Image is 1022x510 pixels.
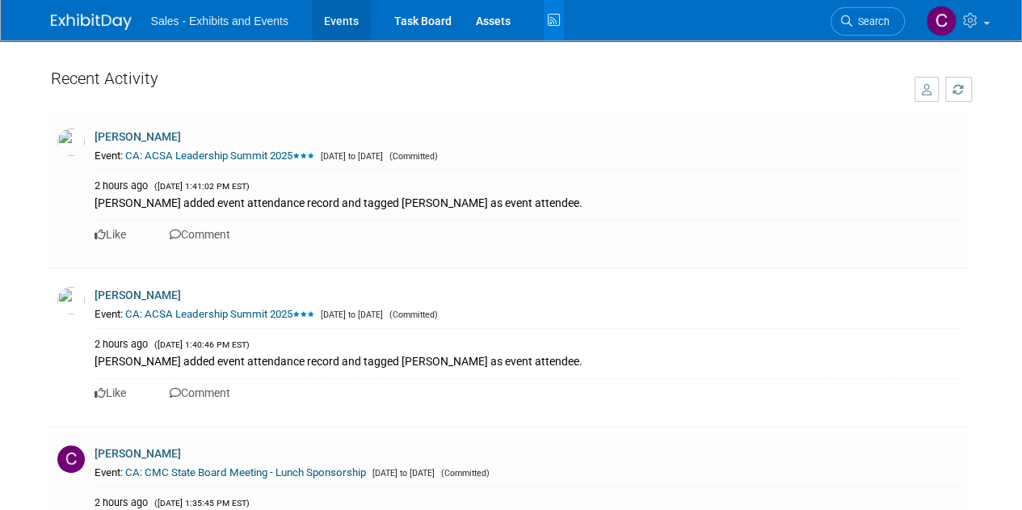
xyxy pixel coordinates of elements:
span: Sales - Exhibits and Events [151,15,288,27]
span: 2 hours ago [95,338,148,350]
span: (Committed) [385,310,438,320]
span: ([DATE] 1:35:45 PM EST) [150,498,250,508]
div: [PERSON_NAME] added event attendance record and tagged [PERSON_NAME] as event attendee. [95,352,961,369]
a: CA: ACSA Leadership Summit 2025 [125,308,317,320]
img: C.jpg [57,445,85,473]
a: CA: ACSA Leadership Summit 2025 [125,150,317,162]
a: Like [95,386,126,399]
div: Recent Activity [51,61,898,103]
img: ExhibitDay [51,14,132,30]
span: 2 hours ago [95,179,148,192]
span: [DATE] to [DATE] [317,310,383,320]
a: [PERSON_NAME] [95,130,181,143]
span: (Committed) [385,151,438,162]
span: [DATE] to [DATE] [368,468,435,478]
a: Comment [170,228,230,241]
span: [DATE] to [DATE] [317,151,383,162]
span: Event: [95,466,123,478]
span: ([DATE] 1:40:46 PM EST) [150,339,250,350]
div: [PERSON_NAME] added event attendance record and tagged [PERSON_NAME] as event attendee. [95,193,961,211]
a: [PERSON_NAME] [95,447,181,460]
a: [PERSON_NAME] [95,289,181,301]
a: Search [831,7,905,36]
a: Like [95,228,126,241]
a: Comment [170,386,230,399]
span: (Committed) [437,468,490,478]
span: ([DATE] 1:41:02 PM EST) [150,181,250,192]
img: Christine Lurz [926,6,957,36]
span: 2 hours ago [95,496,148,508]
a: CA: CMC State Board Meeting - Lunch Sponsorship [125,466,366,478]
span: Search [852,15,890,27]
span: Event: [95,308,123,320]
span: Event: [95,150,123,162]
